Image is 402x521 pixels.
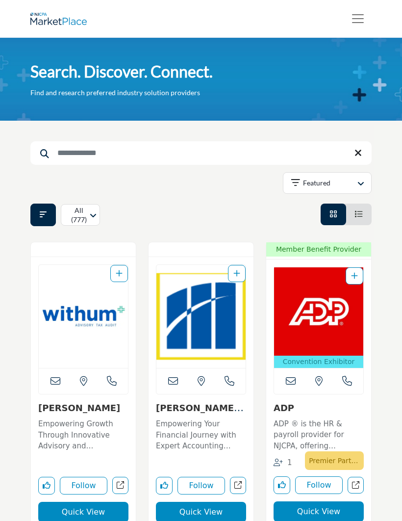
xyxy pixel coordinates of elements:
h1: Search. Discover. Connect. [30,61,213,82]
button: Follow [295,476,343,494]
p: Convention Exhibitor [276,357,361,367]
p: Premier Partner [309,454,360,468]
button: Like listing [156,477,173,495]
div: Followers [274,457,292,469]
a: Add To List [351,271,358,281]
a: Open adp in new tab [348,477,364,494]
button: Toggle navigation [344,9,372,28]
button: Follow [60,477,107,495]
p: All (777) [69,206,89,225]
a: Open Listing in new tab [156,265,246,368]
img: Site Logo [30,13,92,25]
a: Open magone-and-company-pc in new tab [230,477,246,494]
button: Like listing [274,476,290,494]
a: Add To List [233,269,240,278]
img: Withum [39,265,128,368]
a: ADP ® is the HR & payroll provider for NJCPA, offering solutions to support you and your clients ... [274,416,364,452]
a: View Card [329,209,337,219]
a: Empowering Growth Through Innovative Advisory and Accounting Solutions This forward-thinking, tec... [38,416,128,452]
li: List View [346,204,372,225]
button: Like listing [38,477,55,495]
button: Featured [283,172,372,194]
span: Member Benefit Provider [269,244,368,255]
p: Empowering Your Financial Journey with Expert Accounting Solutions Specializing in accounting ser... [156,418,246,452]
h3: Magone and Company, PC [156,402,246,414]
a: Add To List [116,269,123,278]
button: Follow [177,477,225,495]
a: ADP [274,403,294,413]
h3: Withum [38,402,128,414]
a: Open Listing in new tab [39,265,128,368]
a: Empowering Your Financial Journey with Expert Accounting Solutions Specializing in accounting ser... [156,416,246,452]
img: ADP [274,267,363,356]
a: View List [355,209,363,219]
h3: ADP [274,402,364,414]
p: Featured [303,178,330,188]
p: Empowering Growth Through Innovative Advisory and Accounting Solutions This forward-thinking, tec... [38,418,128,452]
li: Card View [321,204,346,225]
button: All (777) [61,204,100,226]
a: Open Listing in new tab [274,267,363,368]
a: Open withum in new tab [112,477,128,494]
p: Find and research preferred industry solution providers [30,88,200,98]
button: Filter categories [30,204,56,226]
a: [PERSON_NAME] [38,403,120,413]
input: Search Keyword [30,141,372,165]
span: 1 [287,458,292,467]
p: ADP ® is the HR & payroll provider for NJCPA, offering solutions to support you and your clients ... [274,418,364,452]
img: Magone and Company, PC [156,265,246,368]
